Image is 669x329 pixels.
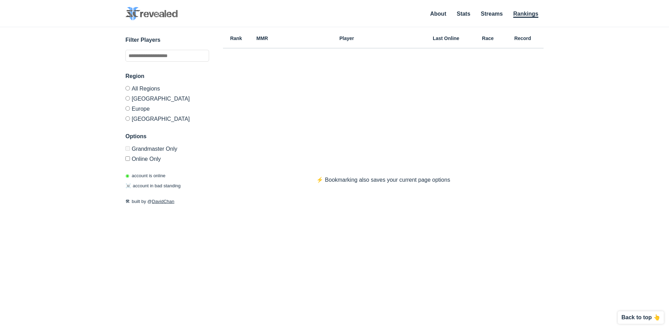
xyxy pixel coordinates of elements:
h6: Record [502,36,544,41]
a: Stats [457,11,470,17]
p: ⚡️ Bookmarking also saves your current page options [302,176,464,184]
input: [GEOGRAPHIC_DATA] [125,116,130,121]
label: Only show accounts currently laddering [125,154,209,162]
input: Grandmaster Only [125,146,130,151]
p: account is online [125,172,166,179]
h6: Rank [223,36,249,41]
input: Europe [125,106,130,111]
h6: Last Online [418,36,474,41]
a: Rankings [513,11,538,18]
a: DavidChan [152,199,174,204]
h6: MMR [249,36,275,41]
p: built by @ [125,198,209,205]
label: [GEOGRAPHIC_DATA] [125,113,209,122]
input: Online Only [125,156,130,161]
span: ☠️ [125,183,131,188]
span: 🛠 [125,199,130,204]
p: account in bad standing [125,182,180,189]
h6: Player [275,36,418,41]
a: About [430,11,446,17]
img: SC2 Revealed [125,7,178,21]
p: Back to top 👆 [621,315,660,320]
input: [GEOGRAPHIC_DATA] [125,96,130,101]
h3: Region [125,72,209,80]
label: Europe [125,103,209,113]
h3: Filter Players [125,36,209,44]
h3: Options [125,132,209,141]
label: All Regions [125,86,209,93]
input: All Regions [125,86,130,91]
label: [GEOGRAPHIC_DATA] [125,93,209,103]
h6: Race [474,36,502,41]
label: Only Show accounts currently in Grandmaster [125,146,209,154]
span: ◉ [125,173,129,178]
a: Streams [481,11,503,17]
